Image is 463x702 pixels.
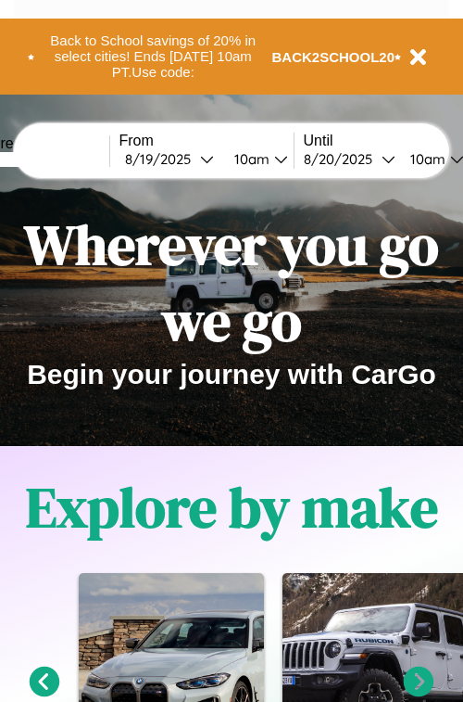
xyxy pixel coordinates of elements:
div: 10am [401,150,450,168]
div: 8 / 19 / 2025 [125,150,200,168]
div: 10am [225,150,274,168]
h1: Explore by make [26,469,438,545]
label: From [119,133,294,149]
b: BACK2SCHOOL20 [272,49,395,65]
button: Back to School savings of 20% in select cities! Ends [DATE] 10am PT.Use code: [34,28,272,85]
div: 8 / 20 / 2025 [304,150,382,168]
button: 10am [219,149,294,169]
button: 8/19/2025 [119,149,219,169]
